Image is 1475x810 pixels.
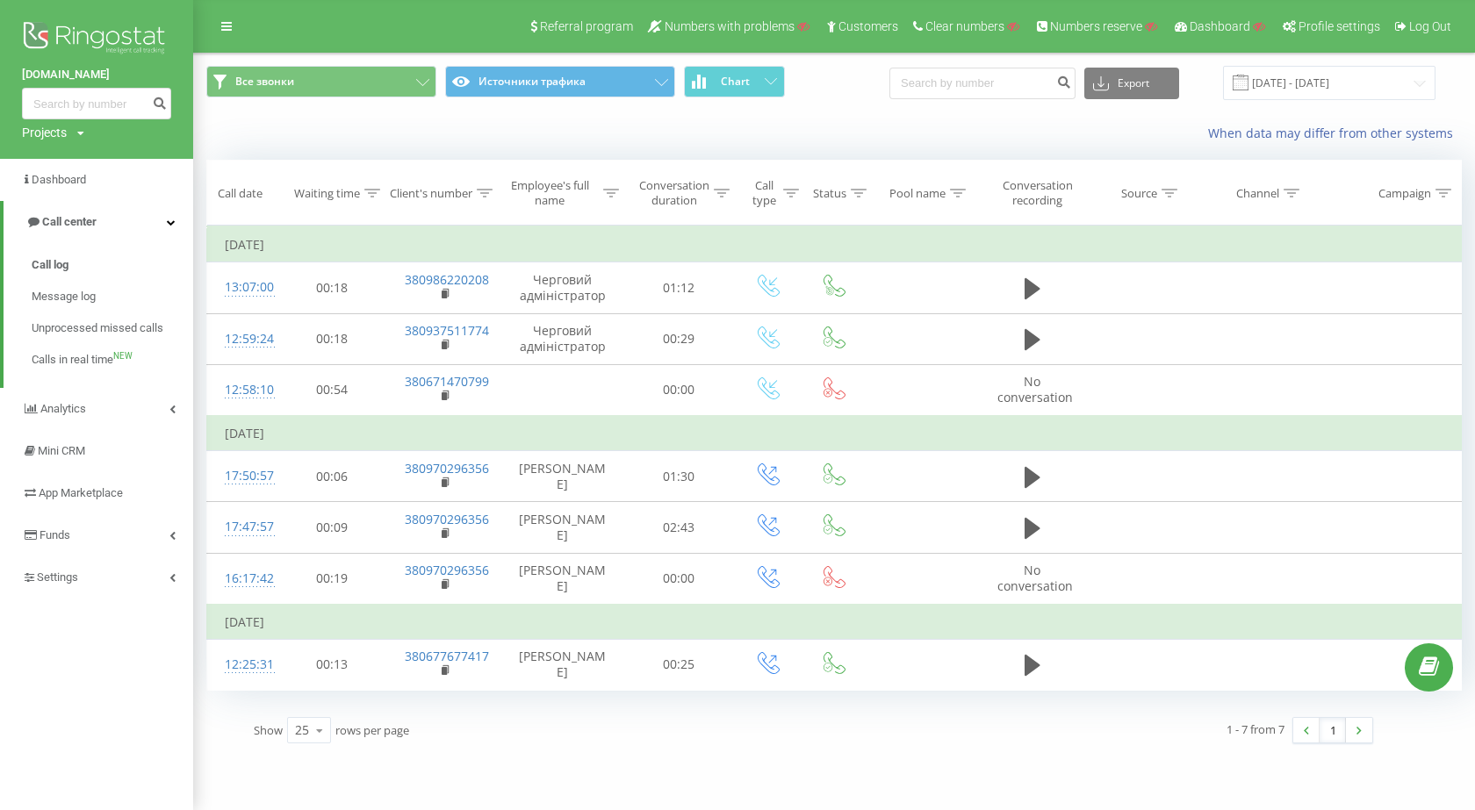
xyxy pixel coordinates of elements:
[405,322,489,339] a: 380937511774
[639,178,709,208] div: Conversation duration
[38,444,85,457] span: Mini CRM
[225,459,260,493] div: 17:50:57
[32,256,68,274] span: Call log
[225,648,260,682] div: 12:25:31
[206,66,436,97] button: Все звонки
[405,460,489,477] a: 380970296356
[218,186,263,201] div: Call date
[32,173,86,186] span: Dashboard
[501,313,624,364] td: Черговий адміністратор
[32,312,193,344] a: Unprocessed missed calls
[501,262,624,313] td: Черговий адміністратор
[1227,720,1284,738] div: 1 - 7 from 7
[32,319,163,337] span: Unprocessed missed calls
[501,639,624,690] td: [PERSON_NAME]
[277,262,387,313] td: 00:18
[32,249,193,281] a: Call log
[1084,68,1179,99] button: Export
[1409,19,1451,33] span: Log Out
[624,502,734,553] td: 02:43
[405,373,489,390] a: 380671470799
[22,18,171,61] img: Ringostat logo
[225,322,260,356] div: 12:59:24
[4,201,193,243] a: Call center
[405,511,489,527] a: 380970296356
[624,313,734,364] td: 00:29
[294,186,360,201] div: Waiting time
[540,19,633,33] span: Referral program
[665,19,795,33] span: Numbers with problems
[335,722,409,738] span: rows per page
[445,66,675,97] button: Источники трафика
[277,553,387,605] td: 00:19
[624,553,734,605] td: 00:00
[813,186,846,201] div: Status
[40,528,70,541] span: Funds
[22,66,171,83] a: [DOMAIN_NAME]
[889,68,1076,99] input: Search by number
[22,124,67,141] div: Projects
[405,648,489,664] a: 380677677417
[1320,718,1346,742] a: 1
[997,373,1073,405] span: No conversation
[32,351,113,369] span: Calls in real time
[749,178,779,208] div: Call type
[225,510,260,544] div: 17:47:57
[684,66,785,97] button: Chart
[838,19,898,33] span: Customers
[295,721,309,739] div: 25
[501,502,624,553] td: [PERSON_NAME]
[22,88,171,119] input: Search by number
[235,75,294,89] span: Все звонки
[32,344,193,376] a: Calls in real timeNEW
[889,186,946,201] div: Pool name
[1378,186,1431,201] div: Campaign
[37,570,78,584] span: Settings
[32,288,96,305] span: Message log
[277,451,387,502] td: 00:06
[501,178,600,208] div: Employee's full name
[1121,186,1157,201] div: Source
[624,639,734,690] td: 00:25
[254,722,283,738] span: Show
[1208,125,1462,141] a: When data may differ from other systems
[721,75,750,88] span: Chart
[997,562,1073,594] span: No conversation
[277,364,387,416] td: 00:54
[995,178,1080,208] div: Conversation recording
[42,215,97,228] span: Call center
[1190,19,1250,33] span: Dashboard
[277,313,387,364] td: 00:18
[1050,19,1142,33] span: Numbers reserve
[501,451,624,502] td: [PERSON_NAME]
[624,262,734,313] td: 01:12
[40,402,86,415] span: Analytics
[624,364,734,416] td: 00:00
[277,639,387,690] td: 00:13
[277,502,387,553] td: 00:09
[1299,19,1380,33] span: Profile settings
[501,553,624,605] td: [PERSON_NAME]
[624,451,734,502] td: 01:30
[225,562,260,596] div: 16:17:42
[39,486,123,499] span: App Marketplace
[925,19,1004,33] span: Clear numbers
[390,186,472,201] div: Client's number
[225,373,260,407] div: 12:58:10
[1236,186,1279,201] div: Channel
[225,270,260,305] div: 13:07:00
[405,271,489,288] a: 380986220208
[32,281,193,312] a: Message log
[405,562,489,578] a: 380970296356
